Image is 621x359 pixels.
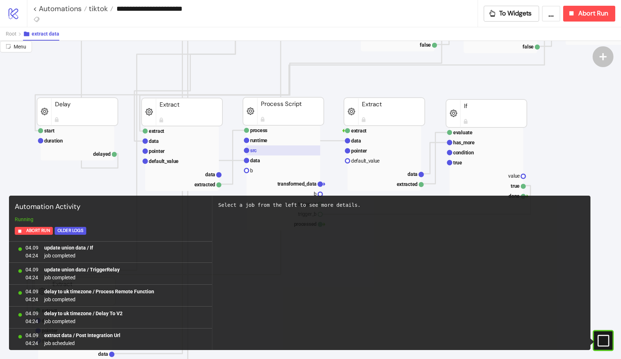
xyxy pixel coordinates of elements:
[563,6,615,22] button: Abort Run
[12,199,209,215] div: Automation Activity
[26,331,38,339] span: 04.09
[26,339,38,347] span: 04:24
[26,252,38,260] span: 04:24
[149,138,159,144] text: data
[499,9,532,18] span: To Widgets
[44,332,120,338] b: extract data / Post Integration Url
[542,6,560,22] button: ...
[205,172,215,177] text: data
[44,289,154,294] b: delay to uk timezone / Process Remote Function
[44,252,93,260] span: job completed
[44,245,93,251] b: update union data / If
[26,274,38,281] span: 04:24
[453,140,475,145] text: has_more
[44,138,63,144] text: duration
[149,148,165,154] text: pointer
[44,267,120,272] b: update union data / TriggerRelay
[351,138,361,144] text: data
[26,309,38,317] span: 04.09
[277,181,317,187] text: transformed_data
[26,317,38,325] span: 04:24
[351,128,367,134] text: extract
[26,295,38,303] span: 04:24
[484,6,539,22] button: To Widgets
[6,27,23,41] button: Root
[6,31,17,37] span: Root
[44,317,123,325] span: job completed
[408,171,418,177] text: data
[508,173,520,179] text: value
[44,295,154,303] span: job completed
[33,5,87,12] a: < Automations
[250,127,267,133] text: process
[250,148,257,153] text: src
[44,274,120,281] span: job completed
[98,351,108,357] text: data
[314,191,317,197] text: b
[26,266,38,274] span: 04.09
[351,148,367,154] text: pointer
[23,27,59,41] button: extract data
[26,288,38,295] span: 04.09
[26,227,50,235] span: Abort Run
[453,130,473,135] text: evaluate
[44,311,123,316] b: delay to uk timezone / Delay To V2
[578,9,608,18] span: Abort Run
[250,168,253,173] text: b
[453,160,462,165] text: true
[218,201,585,209] div: Select a job from the left to see more details.
[250,137,267,143] text: runtime
[26,244,38,252] span: 04.09
[14,44,26,50] span: Menu
[250,158,260,163] text: data
[351,158,379,164] text: default_value
[87,4,108,13] span: tiktok
[44,339,120,347] span: job scheduled
[57,227,83,235] div: Older Logs
[149,158,179,164] text: default_value
[6,44,11,49] span: radius-bottomright
[55,227,86,235] button: Older Logs
[87,5,113,12] a: tiktok
[32,31,59,37] span: extract data
[149,128,164,134] text: extract
[453,150,474,155] text: condition
[44,128,55,134] text: start
[15,227,53,235] button: Abort Run
[12,215,209,223] div: Running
